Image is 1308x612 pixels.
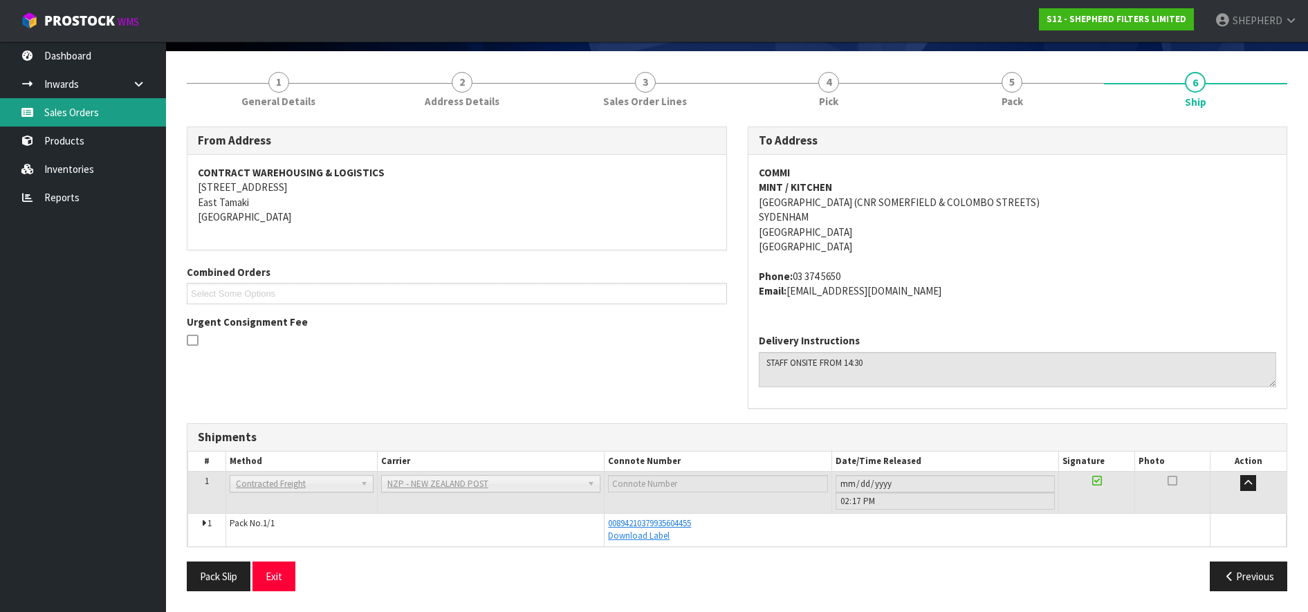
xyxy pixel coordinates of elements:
[118,15,139,28] small: WMS
[1134,452,1210,472] th: Photo
[452,72,472,93] span: 2
[268,72,289,93] span: 1
[818,72,839,93] span: 4
[831,452,1059,472] th: Date/Time Released
[1185,95,1206,109] span: Ship
[605,452,832,472] th: Connote Number
[44,12,115,30] span: ProStock
[759,134,1277,147] h3: To Address
[187,265,270,279] label: Combined Orders
[225,513,605,546] td: Pack No.
[759,165,1277,254] address: [GEOGRAPHIC_DATA] (CNR SOMERFIELD & COLOMBO STREETS) SYDENHAM [GEOGRAPHIC_DATA] [GEOGRAPHIC_DATA]
[759,180,832,194] strong: MINT / KITCHEN
[1185,72,1206,93] span: 6
[1047,13,1186,25] strong: S12 - SHEPHERD FILTERS LIMITED
[208,517,212,529] span: 1
[608,530,670,541] a: Download Label
[387,476,582,492] span: NZP - NEW ZEALAND POST
[263,517,275,529] span: 1/1
[759,269,1277,299] address: 03 374 5650 [EMAIL_ADDRESS][DOMAIN_NAME]
[1002,94,1023,109] span: Pack
[198,134,716,147] h3: From Address
[759,284,786,297] strong: email
[252,562,295,591] button: Exit
[187,315,308,329] label: Urgent Consignment Fee
[425,94,499,109] span: Address Details
[635,72,656,93] span: 3
[608,517,691,529] a: 00894210379935604455
[1210,452,1287,472] th: Action
[187,116,1287,602] span: Ship
[377,452,605,472] th: Carrier
[759,166,790,179] strong: COMMI
[198,431,1276,444] h3: Shipments
[187,562,250,591] button: Pack Slip
[241,94,315,109] span: General Details
[819,94,838,109] span: Pick
[759,270,793,283] strong: phone
[603,94,687,109] span: Sales Order Lines
[1059,452,1135,472] th: Signature
[198,166,385,179] strong: CONTRACT WAREHOUSING & LOGISTICS
[1233,14,1282,27] span: SHEPHERD
[225,452,377,472] th: Method
[21,12,38,29] img: cube-alt.png
[205,475,209,487] span: 1
[759,333,860,348] label: Delivery Instructions
[236,476,355,492] span: Contracted Freight
[188,452,226,472] th: #
[198,165,716,225] address: [STREET_ADDRESS] East Tamaki [GEOGRAPHIC_DATA]
[1210,562,1287,591] button: Previous
[1002,72,1022,93] span: 5
[608,475,828,492] input: Connote Number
